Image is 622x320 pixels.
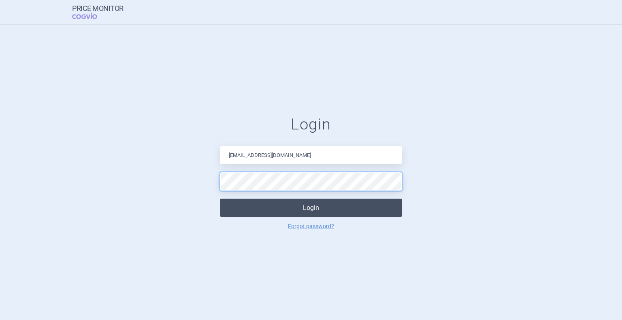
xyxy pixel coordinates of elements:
input: Email [220,146,402,164]
strong: Price Monitor [72,4,124,13]
h1: Login [220,115,402,134]
button: Login [220,199,402,217]
a: Price MonitorCOGVIO [72,4,124,20]
span: COGVIO [72,13,109,19]
a: Forgot password? [288,223,334,229]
